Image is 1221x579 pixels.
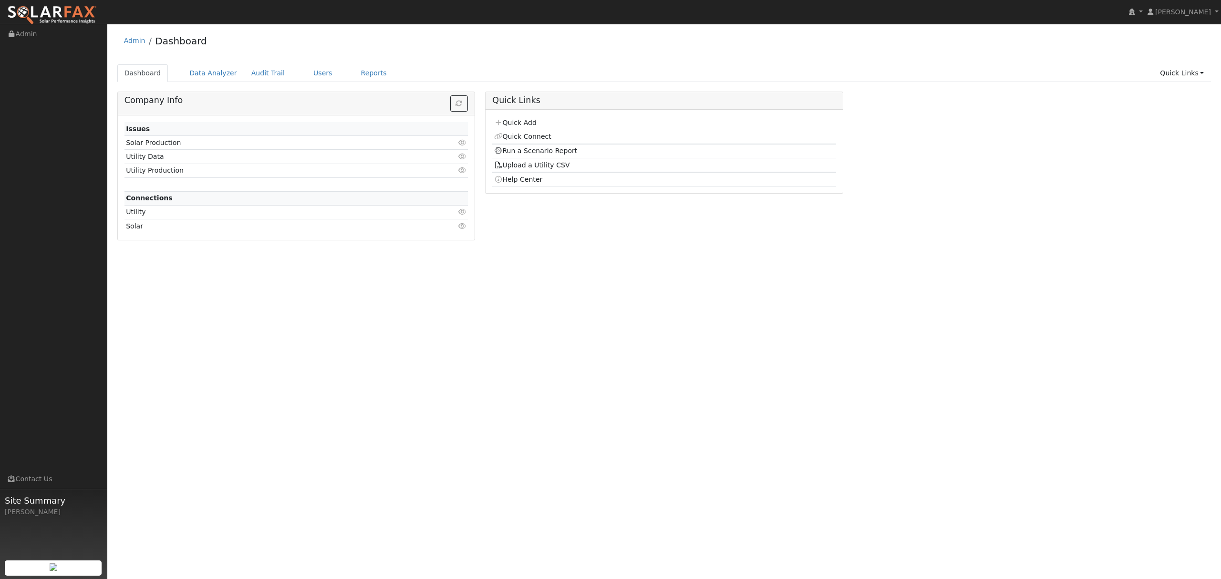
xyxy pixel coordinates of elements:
a: Dashboard [117,64,168,82]
i: Click to view [458,208,466,215]
strong: Issues [126,125,150,133]
div: [PERSON_NAME] [5,507,102,517]
a: Dashboard [155,35,207,47]
a: Users [306,64,340,82]
h5: Company Info [124,95,468,105]
td: Utility Data [124,150,413,164]
i: Click to view [458,223,466,229]
a: Reports [354,64,394,82]
i: Click to view [458,167,466,174]
a: Run a Scenario Report [494,147,578,155]
img: SolarFax [7,5,97,25]
h5: Quick Links [492,95,836,105]
a: Upload a Utility CSV [494,161,570,169]
strong: Connections [126,194,173,202]
td: Solar Production [124,136,413,150]
a: Help Center [494,176,543,183]
td: Utility Production [124,164,413,177]
i: Click to view [458,153,466,160]
td: Utility [124,205,413,219]
a: Data Analyzer [182,64,244,82]
a: Quick Links [1153,64,1211,82]
span: [PERSON_NAME] [1155,8,1211,16]
a: Admin [124,37,145,44]
a: Quick Connect [494,133,551,140]
a: Audit Trail [244,64,292,82]
i: Click to view [458,139,466,146]
a: Quick Add [494,119,537,126]
img: retrieve [50,563,57,571]
span: Site Summary [5,494,102,507]
td: Solar [124,219,413,233]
